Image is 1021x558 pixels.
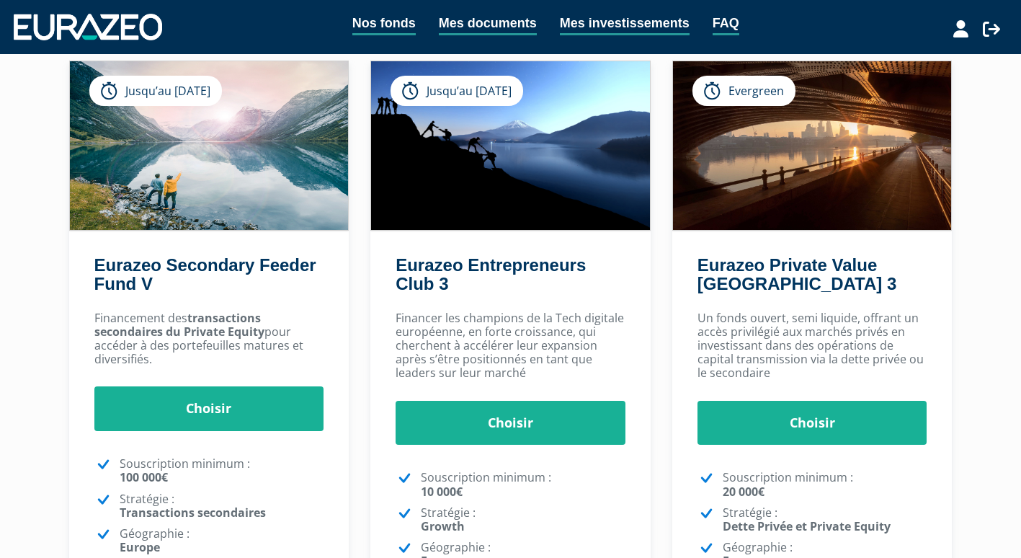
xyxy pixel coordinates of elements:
[120,539,160,555] strong: Europe
[697,255,896,293] a: Eurazeo Private Value [GEOGRAPHIC_DATA] 3
[396,311,625,381] p: Financer les champions de la Tech digitale européenne, en forte croissance, qui cherchent à accél...
[713,13,739,35] a: FAQ
[120,527,324,554] p: Géographie :
[94,255,316,293] a: Eurazeo Secondary Feeder Fund V
[723,471,927,498] p: Souscription minimum :
[692,76,795,106] div: Evergreen
[673,61,952,230] img: Eurazeo Private Value Europe 3
[697,311,927,381] p: Un fonds ouvert, semi liquide, offrant un accès privilégié aux marchés privés en investissant dan...
[94,310,264,340] strong: transactions secondaires du Private Equity
[560,13,690,35] a: Mes investissements
[421,506,625,533] p: Stratégie :
[421,484,463,500] strong: 10 000€
[94,311,324,367] p: Financement des pour accéder à des portefeuilles matures et diversifiés.
[391,76,523,106] div: Jusqu’au [DATE]
[14,14,162,40] img: 1732889491-logotype_eurazeo_blanc_rvb.png
[723,518,891,534] strong: Dette Privée et Private Equity
[120,457,324,484] p: Souscription minimum :
[421,471,625,498] p: Souscription minimum :
[723,484,764,500] strong: 20 000€
[120,505,266,521] strong: Transactions secondaires
[396,401,625,446] a: Choisir
[352,13,416,35] a: Nos fonds
[371,61,650,230] img: Eurazeo Entrepreneurs Club 3
[439,13,537,35] a: Mes documents
[396,255,586,293] a: Eurazeo Entrepreneurs Club 3
[421,518,465,534] strong: Growth
[89,76,222,106] div: Jusqu’au [DATE]
[697,401,927,446] a: Choisir
[70,61,349,230] img: Eurazeo Secondary Feeder Fund V
[94,386,324,431] a: Choisir
[120,469,168,485] strong: 100 000€
[120,492,324,520] p: Stratégie :
[723,506,927,533] p: Stratégie :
